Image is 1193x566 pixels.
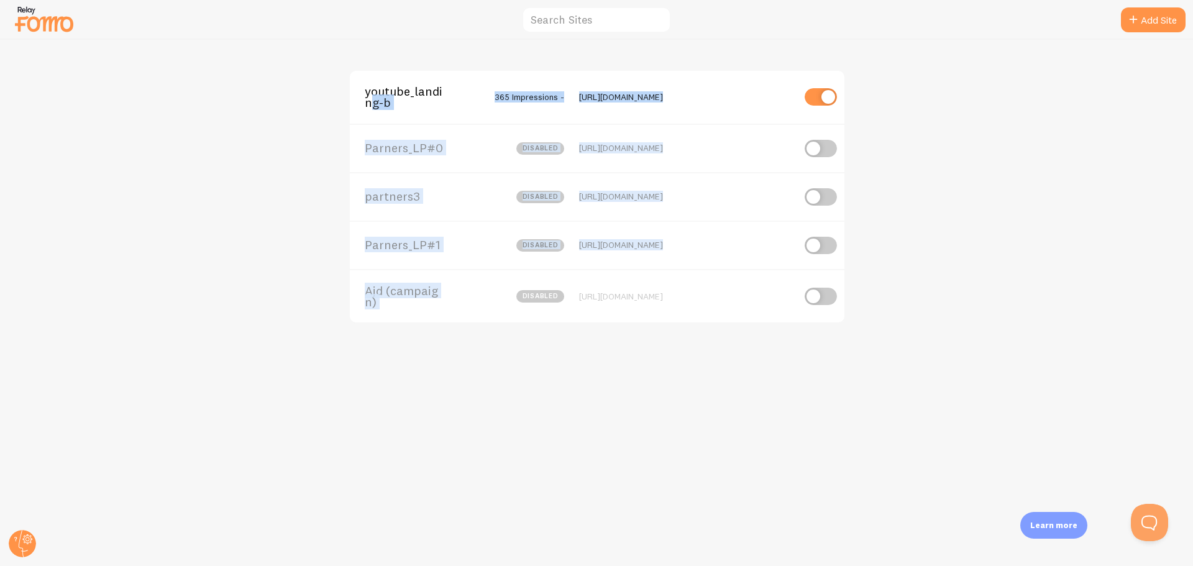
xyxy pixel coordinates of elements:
[1020,512,1087,539] div: Learn more
[579,91,793,103] div: [URL][DOMAIN_NAME]
[365,191,465,202] span: partners3
[495,91,564,103] span: 365 Impressions -
[579,291,793,302] div: [URL][DOMAIN_NAME]
[579,142,793,153] div: [URL][DOMAIN_NAME]
[13,3,75,35] img: fomo-relay-logo-orange.svg
[516,239,564,252] span: disabled
[516,142,564,155] span: disabled
[365,285,465,308] span: Ajd (campaign)
[516,290,564,303] span: disabled
[365,86,465,109] span: youtube_landing-b
[516,191,564,203] span: disabled
[1030,519,1077,531] p: Learn more
[365,239,465,250] span: Parners_LP#1
[579,239,793,250] div: [URL][DOMAIN_NAME]
[1131,504,1168,541] iframe: Help Scout Beacon - Open
[365,142,465,153] span: Parners_LP#0
[579,191,793,202] div: [URL][DOMAIN_NAME]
